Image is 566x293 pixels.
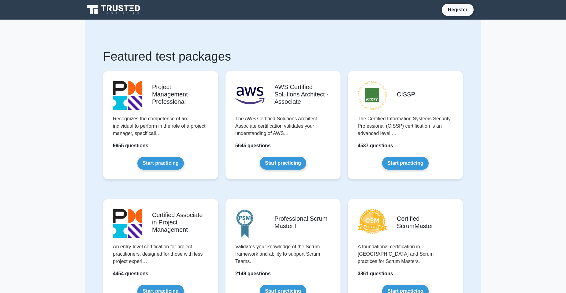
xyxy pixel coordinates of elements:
[260,157,306,170] a: Start practicing
[382,157,428,170] a: Start practicing
[103,49,463,64] h1: Featured test packages
[137,157,184,170] a: Start practicing
[444,6,471,13] a: Register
